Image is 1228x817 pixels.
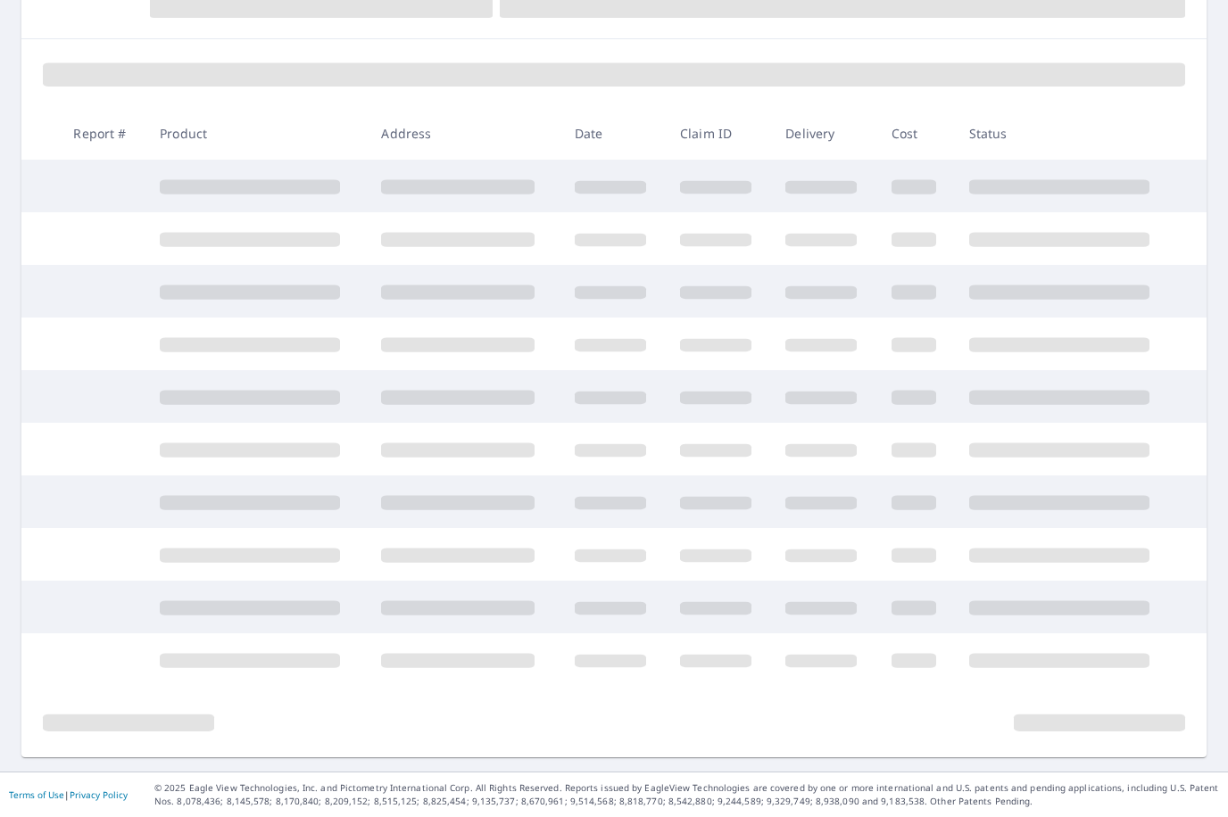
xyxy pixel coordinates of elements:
[666,107,771,160] th: Claim ID
[154,781,1219,808] p: © 2025 Eagle View Technologies, Inc. and Pictometry International Corp. All Rights Reserved. Repo...
[145,107,367,160] th: Product
[70,788,128,801] a: Privacy Policy
[771,107,876,160] th: Delivery
[59,107,145,160] th: Report #
[955,107,1176,160] th: Status
[9,789,128,800] p: |
[560,107,666,160] th: Date
[877,107,955,160] th: Cost
[367,107,560,160] th: Address
[9,788,64,801] a: Terms of Use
